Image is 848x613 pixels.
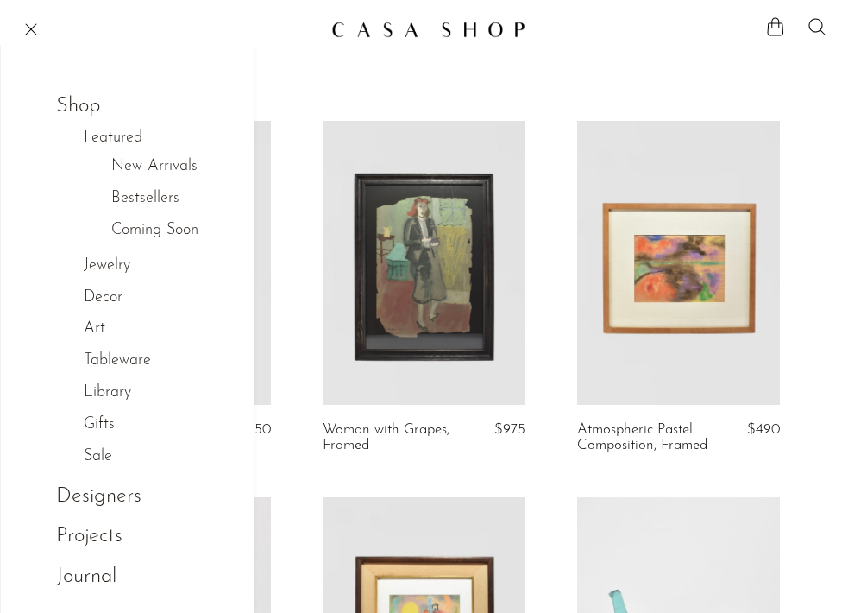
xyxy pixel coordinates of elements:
[111,218,198,243] a: Coming Soon
[56,123,198,473] ul: Shop
[84,445,130,470] a: Sale
[56,520,146,553] a: Projects
[56,90,123,123] a: Shop
[111,155,198,180] a: New Arrivals
[56,560,116,593] a: Journal
[56,480,141,513] a: Designers
[84,317,123,342] a: Art
[238,422,271,437] span: $350
[494,422,525,437] span: $975
[84,286,141,311] a: Decor
[747,422,780,437] span: $490
[84,349,169,374] a: Tableware
[323,422,454,454] a: Woman with Grapes, Framed
[84,126,160,151] a: Featured
[21,19,41,40] button: Menu
[84,151,198,247] ul: Featured
[84,413,133,438] a: Gifts
[84,254,148,279] a: Jewelry
[111,186,179,212] a: Bestsellers
[56,86,198,597] ul: NEW HEADER MENU
[84,381,149,406] a: Library
[577,422,708,454] a: Atmospheric Pastel Composition, Framed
